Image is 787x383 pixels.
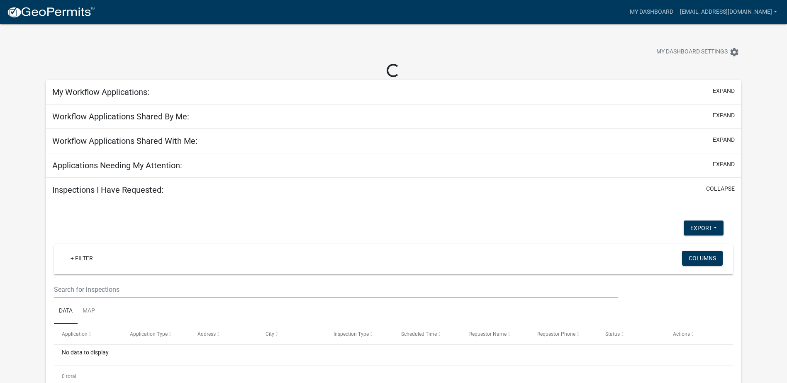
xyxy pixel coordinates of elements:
[665,324,733,344] datatable-header-cell: Actions
[130,331,168,337] span: Application Type
[529,324,597,344] datatable-header-cell: Requestor Phone
[682,251,723,266] button: Columns
[597,324,665,344] datatable-header-cell: Status
[54,281,618,298] input: Search for inspections
[537,331,575,337] span: Requestor Phone
[190,324,258,344] datatable-header-cell: Address
[326,324,394,344] datatable-header-cell: Inspection Type
[401,331,437,337] span: Scheduled Time
[461,324,529,344] datatable-header-cell: Requestor Name
[393,324,461,344] datatable-header-cell: Scheduled Time
[677,4,780,20] a: [EMAIL_ADDRESS][DOMAIN_NAME]
[469,331,507,337] span: Requestor Name
[52,112,189,121] h5: Workflow Applications Shared By Me:
[713,136,735,144] button: expand
[52,160,182,170] h5: Applications Needing My Attention:
[64,251,100,266] a: + Filter
[54,324,122,344] datatable-header-cell: Application
[62,331,88,337] span: Application
[729,47,739,57] i: settings
[334,331,369,337] span: Inspection Type
[605,331,620,337] span: Status
[684,221,724,235] button: Export
[266,331,274,337] span: City
[713,160,735,169] button: expand
[706,184,735,193] button: collapse
[54,345,733,366] div: No data to display
[52,136,197,146] h5: Workflow Applications Shared With Me:
[122,324,190,344] datatable-header-cell: Application Type
[54,298,78,325] a: Data
[650,44,746,60] button: My Dashboard Settingssettings
[713,111,735,120] button: expand
[258,324,326,344] datatable-header-cell: City
[52,185,163,195] h5: Inspections I Have Requested:
[52,87,149,97] h5: My Workflow Applications:
[197,331,216,337] span: Address
[656,47,728,57] span: My Dashboard Settings
[673,331,690,337] span: Actions
[713,87,735,95] button: expand
[626,4,677,20] a: My Dashboard
[78,298,100,325] a: Map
